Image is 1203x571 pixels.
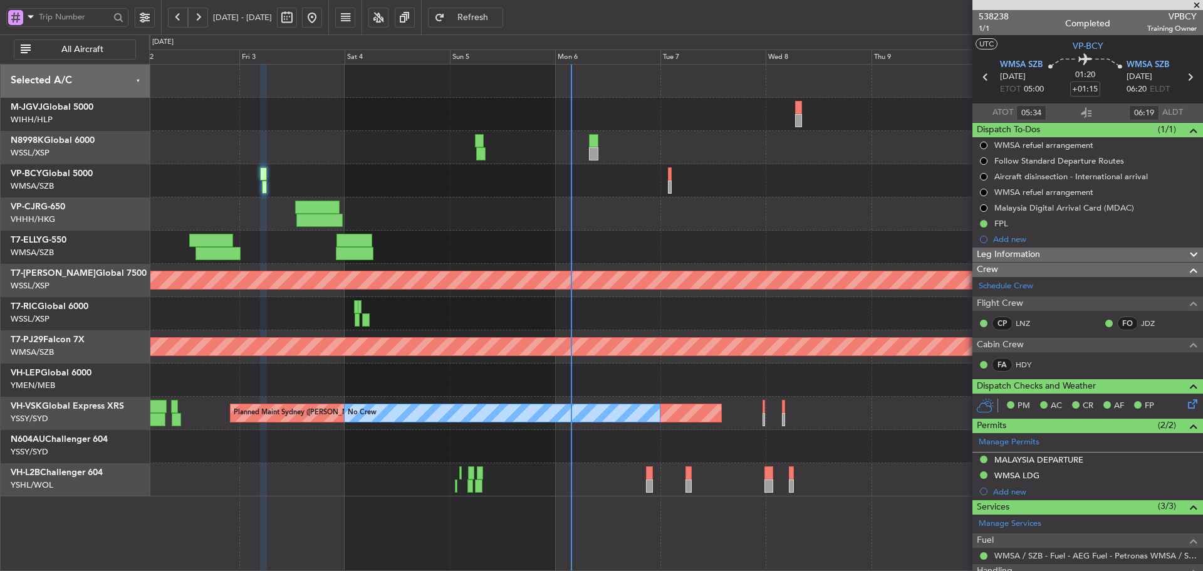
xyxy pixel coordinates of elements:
[11,347,54,358] a: WMSA/SZB
[213,12,272,23] span: [DATE] - [DATE]
[1083,400,1093,412] span: CR
[977,338,1024,352] span: Cabin Crew
[450,50,555,65] div: Sun 5
[994,454,1083,465] div: MALAYSIA DEPARTURE
[994,470,1039,481] div: WMSA LDG
[11,435,45,444] span: N604AU
[1158,123,1176,136] span: (1/1)
[977,379,1096,394] span: Dispatch Checks and Weather
[11,435,108,444] a: N604AUChallenger 604
[11,136,95,145] a: N8998KGlobal 6000
[1051,400,1062,412] span: AC
[11,247,54,258] a: WMSA/SZB
[11,369,41,377] span: VH-LEP
[11,147,49,159] a: WSSL/XSP
[1024,83,1044,96] span: 05:00
[994,550,1197,561] a: WMSA / SZB - Fuel - AEG Fuel - Petronas WMSA / SZB (EJ Asia Only)
[994,187,1093,197] div: WMSA refuel arrangement
[33,45,132,54] span: All Aircraft
[993,486,1197,497] div: Add new
[11,313,49,325] a: WSSL/XSP
[11,114,53,125] a: WIHH/HLP
[872,50,977,65] div: Thu 9
[11,479,53,491] a: YSHL/WOL
[994,155,1124,166] div: Follow Standard Departure Routes
[11,269,96,278] span: T7-[PERSON_NAME]
[428,8,503,28] button: Refresh
[555,50,660,65] div: Mon 6
[239,50,345,65] div: Fri 3
[1000,59,1043,71] span: WMSA SZB
[11,302,88,311] a: T7-RICGlobal 6000
[992,317,1013,330] div: CP
[994,202,1134,213] div: Malaysia Digital Arrival Card (MDAC)
[11,236,66,244] a: T7-ELLYG-550
[1075,69,1095,81] span: 01:20
[11,169,93,178] a: VP-BCYGlobal 5000
[11,413,48,424] a: YSSY/SYD
[1018,400,1030,412] span: PM
[977,263,998,277] span: Crew
[1158,419,1176,432] span: (2/2)
[1127,83,1147,96] span: 06:20
[979,518,1041,530] a: Manage Services
[979,23,1009,34] span: 1/1
[11,335,43,344] span: T7-PJ29
[11,136,44,145] span: N8998K
[1065,17,1110,30] div: Completed
[11,402,42,411] span: VH-VSK
[993,234,1197,244] div: Add new
[11,214,55,225] a: VHHH/HKG
[11,302,38,311] span: T7-RIC
[11,468,103,477] a: VH-L2BChallenger 604
[979,10,1009,23] span: 538238
[1127,71,1152,83] span: [DATE]
[992,107,1013,119] span: ATOT
[994,171,1148,182] div: Aircraft disinsection - International arrival
[979,436,1039,449] a: Manage Permits
[1073,39,1103,53] span: VP-BCY
[977,533,994,548] span: Fuel
[11,335,85,344] a: T7-PJ29Falcon 7X
[1016,318,1044,329] a: LNZ
[977,419,1006,433] span: Permits
[11,236,42,244] span: T7-ELLY
[11,103,43,112] span: M-JGVJ
[977,500,1009,515] span: Services
[447,13,499,22] span: Refresh
[977,248,1040,262] span: Leg Information
[11,202,65,211] a: VP-CJRG-650
[1117,317,1138,330] div: FO
[1016,105,1046,120] input: --:--
[1114,400,1124,412] span: AF
[11,269,147,278] a: T7-[PERSON_NAME]Global 7500
[1147,10,1197,23] span: VPBCY
[39,8,110,26] input: Trip Number
[11,402,124,411] a: VH-VSKGlobal Express XRS
[11,380,55,391] a: YMEN/MEB
[345,50,450,65] div: Sat 4
[976,38,997,50] button: UTC
[11,468,40,477] span: VH-L2B
[1162,107,1183,119] span: ALDT
[1016,359,1044,370] a: HDY
[11,369,91,377] a: VH-LEPGlobal 6000
[11,202,41,211] span: VP-CJR
[660,50,766,65] div: Tue 7
[1129,105,1159,120] input: --:--
[1158,500,1176,513] span: (3/3)
[11,103,93,112] a: M-JGVJGlobal 5000
[11,181,54,192] a: WMSA/SZB
[1141,318,1169,329] a: JDZ
[1000,71,1026,83] span: [DATE]
[994,218,1008,229] div: FPL
[234,404,379,422] div: Planned Maint Sydney ([PERSON_NAME] Intl)
[992,358,1013,372] div: FA
[1000,83,1021,96] span: ETOT
[11,446,48,458] a: YSSY/SYD
[348,404,377,422] div: No Crew
[1127,59,1169,71] span: WMSA SZB
[11,169,42,178] span: VP-BCY
[152,37,174,48] div: [DATE]
[1145,400,1154,412] span: FP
